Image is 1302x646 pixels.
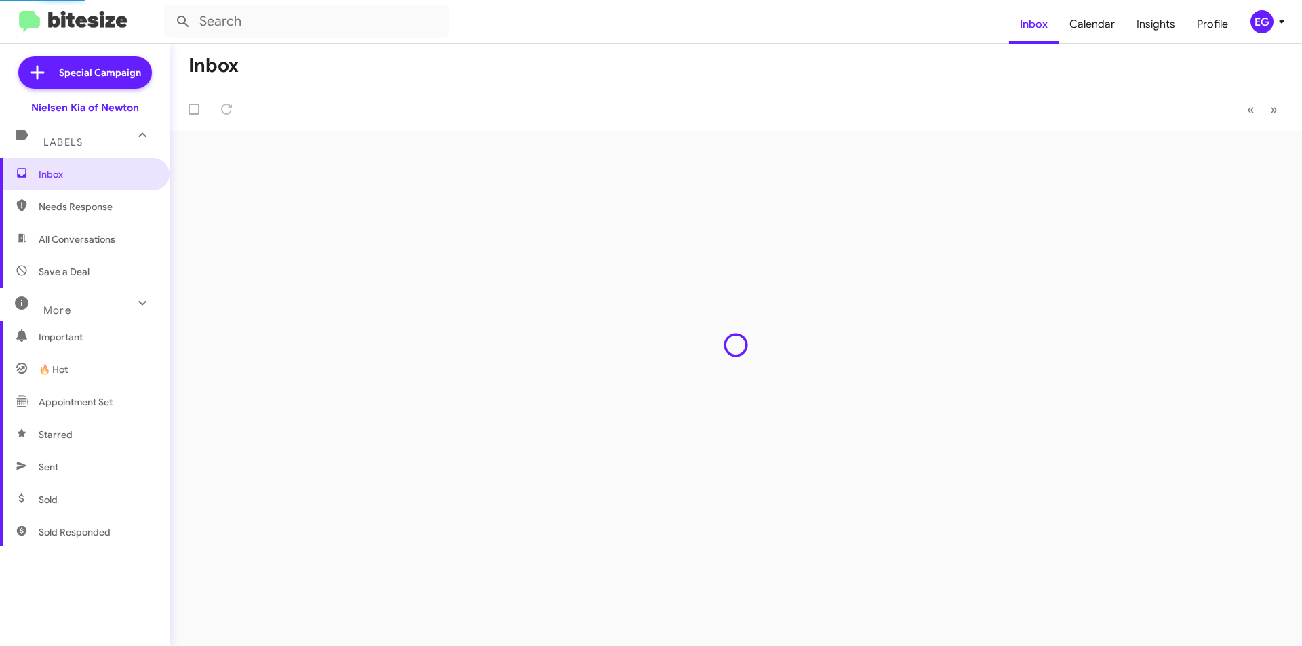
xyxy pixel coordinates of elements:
[39,265,90,279] span: Save a Deal
[39,363,68,376] span: 🔥 Hot
[1009,5,1059,44] a: Inbox
[1239,10,1287,33] button: EG
[39,233,115,246] span: All Conversations
[164,5,449,38] input: Search
[31,101,139,115] div: Nielsen Kia of Newton
[1270,101,1278,118] span: »
[1247,101,1255,118] span: «
[39,428,73,441] span: Starred
[18,56,152,89] a: Special Campaign
[39,525,111,539] span: Sold Responded
[39,330,154,344] span: Important
[1186,5,1239,44] a: Profile
[43,304,71,317] span: More
[59,66,141,79] span: Special Campaign
[1240,96,1286,123] nav: Page navigation example
[39,460,58,474] span: Sent
[39,200,154,214] span: Needs Response
[1126,5,1186,44] a: Insights
[1059,5,1126,44] a: Calendar
[39,395,113,409] span: Appointment Set
[39,167,154,181] span: Inbox
[43,136,83,148] span: Labels
[189,55,239,77] h1: Inbox
[1262,96,1286,123] button: Next
[39,493,58,506] span: Sold
[1250,10,1274,33] div: EG
[1239,96,1263,123] button: Previous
